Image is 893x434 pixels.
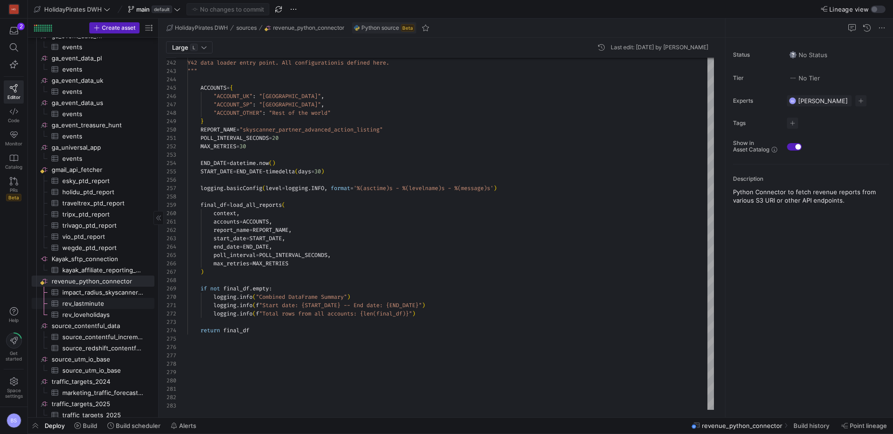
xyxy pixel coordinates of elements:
[200,126,236,133] span: REPORT_NAME
[789,418,835,434] button: Build history
[213,302,236,309] span: logging
[32,175,154,186] a: esky_ptd_report​​​​​​​​​
[213,109,262,117] span: "ACCOUNT_OTHER"
[32,119,154,131] div: Press SPACE to select this row.
[32,253,154,264] div: Press SPACE to select this row.
[32,86,154,97] a: events​​​​​​​​​
[789,97,796,105] div: BS
[166,176,176,184] div: 256
[32,287,154,298] div: Press SPACE to select this row.
[166,59,176,67] div: 242
[166,125,176,134] div: 250
[52,399,153,409] span: traffic_targets_2025​​​​​​​​
[233,168,236,175] span: =
[282,184,285,192] span: =
[62,287,144,298] span: impact_radius_skyscanner_revenues​​​​​​​​​
[166,159,176,167] div: 254
[166,192,176,201] div: 258
[5,141,22,146] span: Monitor
[611,44,708,51] div: Last edit: [DATE] by [PERSON_NAME]
[733,98,780,104] span: Experts
[253,293,256,301] span: (
[733,120,780,126] span: Tags
[249,260,253,267] span: =
[213,235,246,242] span: start_date
[32,320,154,331] a: source_contentful_data​​​​​​​​
[4,411,24,430] button: BS
[167,418,200,434] button: Alerts
[32,164,154,175] div: Press SPACE to select this row.
[166,251,176,259] div: 265
[166,209,176,217] div: 260
[166,284,176,293] div: 269
[102,25,135,31] span: Create asset
[733,52,780,58] span: Status
[32,220,154,231] div: Press SPACE to select this row.
[266,184,282,192] span: level
[52,53,153,64] span: ga_event_data_pl​​​​​​​​
[103,418,165,434] button: Build scheduler
[166,134,176,142] div: 251
[200,201,227,209] span: final_df
[32,231,154,242] a: vio_ptd_report​​​​​​​​​
[733,140,769,153] span: Show in Asset Catalog
[62,86,144,97] span: events​​​​​​​​​
[262,168,266,175] span: -
[733,176,889,182] p: Description
[116,422,160,429] span: Build scheduler
[89,22,140,33] button: Create asset
[361,25,399,31] span: Python source
[269,218,272,225] span: ,
[240,126,383,133] span: "skyscanner_partner_advanced_action_listing"
[4,127,24,150] a: Monitor
[166,109,176,117] div: 248
[5,164,22,170] span: Catalog
[32,64,154,75] div: Press SPACE to select this row.
[32,298,154,309] div: Press SPACE to select this row.
[789,74,820,82] span: No Tier
[17,23,25,30] div: 2
[4,173,24,205] a: PRsBeta
[422,302,425,309] span: )
[311,168,314,175] span: =
[166,142,176,151] div: 252
[269,243,272,250] span: ,
[259,159,269,167] span: now
[166,201,176,209] div: 259
[4,329,24,365] button: Getstarted
[62,243,144,253] span: wegde_ptd_report​​​​​​​​​
[166,75,176,84] div: 244
[32,97,154,108] div: Press SPACE to select this row.
[4,373,24,403] a: Spacesettings
[10,187,18,193] span: PRs
[32,354,154,365] div: Press SPACE to select this row.
[166,117,176,125] div: 249
[321,92,324,100] span: ,
[7,94,20,100] span: Editor
[32,75,154,86] a: ga_event_data_uk​​​​​​​​
[62,131,144,142] span: events​​​​​​​​​
[62,220,144,231] span: trivago_ptd_report​​​​​​​​​
[52,354,153,365] span: source_utm_io_base​​​​​​​​
[259,302,422,309] span: "Start date: {START_DATE} -- End date: {END_DATE}"
[213,251,256,259] span: poll_interval
[353,184,493,192] span: '%(asctime)s - %(levelname)s - %(message)s'
[62,388,144,398] span: marketing_traffic_forecast_2024_new​​​​​​​​​
[6,350,22,362] span: Get started
[200,285,207,292] span: if
[166,276,176,284] div: 268
[253,260,288,267] span: MAX_RETRIES
[44,6,102,13] span: HolidayPirates DWH
[32,108,154,119] a: events​​​​​​​​​
[200,134,269,142] span: POLL_INTERVAL_SECONDS
[227,84,230,92] span: =
[249,285,253,292] span: .
[236,126,240,133] span: =
[321,168,324,175] span: )
[213,243,240,250] span: end_date
[166,100,176,109] div: 247
[166,268,176,276] div: 267
[227,201,230,209] span: =
[200,159,227,167] span: END_DATE
[166,259,176,268] div: 266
